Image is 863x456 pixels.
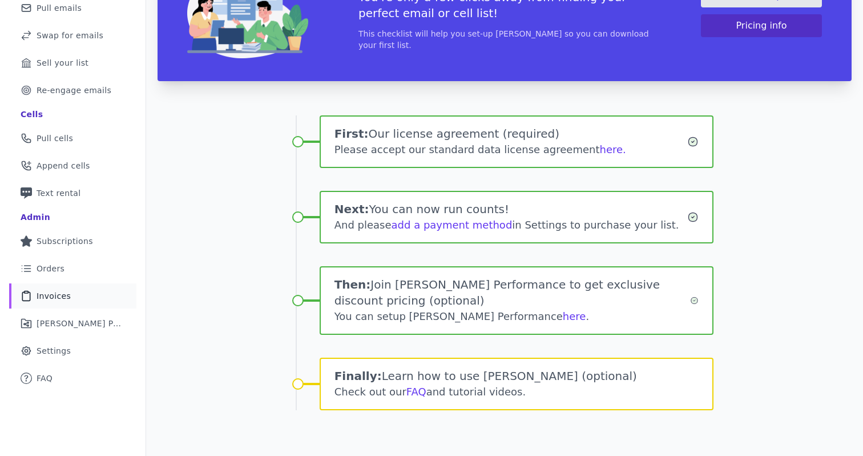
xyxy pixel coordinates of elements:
[37,160,90,171] span: Append cells
[334,202,369,216] span: Next:
[9,256,136,281] a: Orders
[37,57,88,69] span: Sell your list
[9,338,136,363] a: Settings
[334,217,688,233] div: And please in Settings to purchase your list.
[9,229,136,254] a: Subscriptions
[37,318,123,329] span: [PERSON_NAME] Performance
[9,50,136,75] a: Sell your list
[392,219,513,231] a: add a payment method
[334,384,699,400] div: Check out our and tutorial videos.
[9,153,136,178] a: Append cells
[21,211,50,223] div: Admin
[37,263,64,274] span: Orders
[37,373,53,384] span: FAQ
[334,369,382,383] span: Finally:
[9,78,136,103] a: Re-engage emails
[334,142,688,158] div: Please accept our standard data license agreement
[9,181,136,206] a: Text rental
[701,14,822,37] button: Pricing info
[334,126,688,142] h1: Our license agreement (required)
[21,109,43,120] div: Cells
[37,30,103,41] span: Swap for emails
[563,310,586,322] a: here
[334,368,699,384] h1: Learn how to use [PERSON_NAME] (optional)
[9,366,136,391] a: FAQ
[37,235,93,247] span: Subscriptions
[9,23,136,48] a: Swap for emails
[9,283,136,309] a: Invoices
[334,201,688,217] h1: You can now run counts!
[9,126,136,151] a: Pull cells
[37,133,73,144] span: Pull cells
[334,278,371,291] span: Then:
[37,2,82,14] span: Pull emails
[9,311,136,336] a: [PERSON_NAME] Performance
[334,277,691,309] h1: Join [PERSON_NAME] Performance to get exclusive discount pricing (optional)
[406,386,426,398] a: FAQ
[334,309,691,325] div: You can setup [PERSON_NAME] Performance .
[334,127,369,141] span: First:
[37,85,111,96] span: Re-engage emails
[358,28,651,51] p: This checklist will help you set-up [PERSON_NAME] so you can download your first list.
[37,345,71,357] span: Settings
[37,187,81,199] span: Text rental
[37,290,71,302] span: Invoices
